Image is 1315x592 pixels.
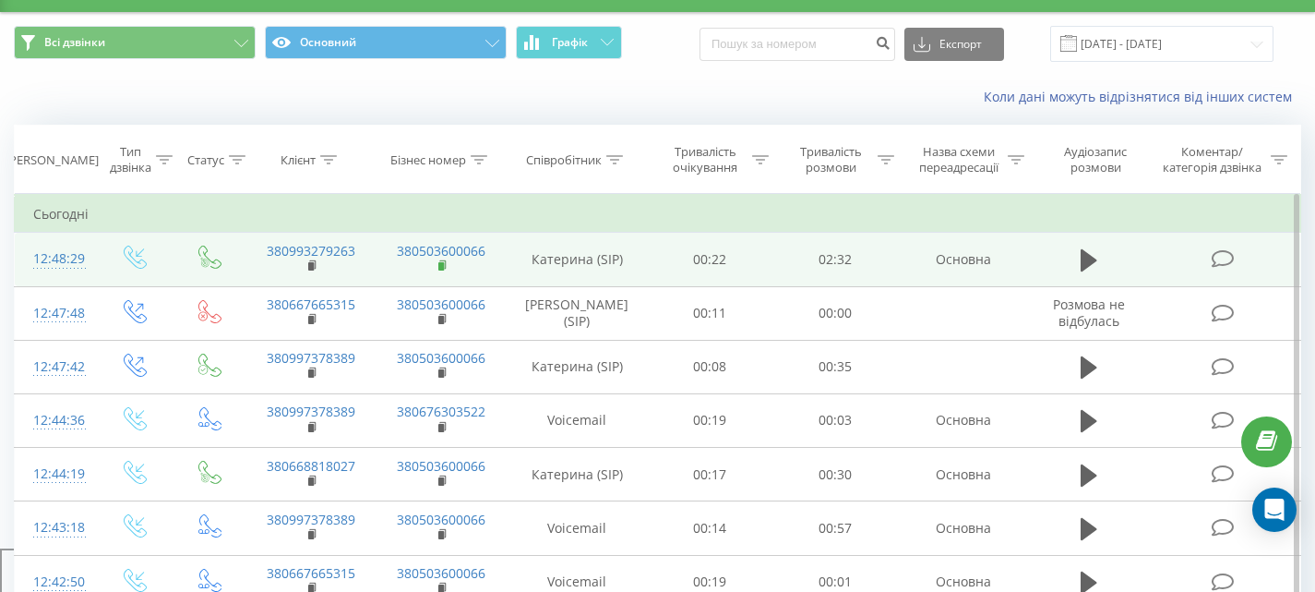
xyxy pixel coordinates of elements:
a: 380997378389 [267,511,355,528]
td: 00:30 [772,448,898,501]
td: Основна [898,233,1029,286]
div: 12:43:18 [33,510,77,546]
a: 380667665315 [267,564,355,582]
a: 380503600066 [397,511,485,528]
div: Open Intercom Messenger [1252,488,1297,532]
div: 12:47:48 [33,296,77,332]
span: Графік [552,36,588,49]
a: 380676303522 [397,403,485,420]
div: Клієнт [281,152,316,168]
td: 00:57 [772,501,898,555]
td: Катерина (SIP) [507,340,647,393]
a: 380503600066 [397,242,485,260]
div: Співробітник [526,152,602,168]
div: 12:48:29 [33,241,77,277]
div: Аудіозапис розмови [1046,144,1145,175]
div: Статус [187,152,224,168]
div: [PERSON_NAME] [6,152,99,168]
div: 12:44:36 [33,403,77,439]
div: 12:44:19 [33,456,77,492]
button: Графік [516,26,622,59]
td: Основна [898,448,1029,501]
td: 00:19 [647,393,772,447]
td: [PERSON_NAME] (SIP) [507,286,647,340]
td: 00:35 [772,340,898,393]
button: Основний [265,26,507,59]
span: Розмова не відбулась [1053,296,1125,330]
td: Сьогодні [15,196,1301,233]
button: Всі дзвінки [14,26,256,59]
button: Експорт [904,28,1004,61]
td: 00:17 [647,448,772,501]
div: 12:47:42 [33,349,77,385]
td: 02:32 [772,233,898,286]
td: Основна [898,393,1029,447]
a: 380997378389 [267,349,355,367]
div: Бізнес номер [390,152,466,168]
span: Всі дзвінки [44,35,105,50]
td: Voicemail [507,393,647,447]
div: Назва схеми переадресації [915,144,1004,175]
a: 380993279263 [267,242,355,260]
div: Тип дзвінка [110,144,151,175]
a: 380503600066 [397,296,485,313]
div: Тривалість розмови [790,144,873,175]
a: 380997378389 [267,403,355,420]
td: Катерина (SIP) [507,448,647,501]
td: 00:22 [647,233,772,286]
td: Катерина (SIP) [507,233,647,286]
td: 00:03 [772,393,898,447]
td: 00:00 [772,286,898,340]
td: 00:14 [647,501,772,555]
td: Основна [898,501,1029,555]
input: Пошук за номером [699,28,895,61]
div: Коментар/категорія дзвінка [1158,144,1266,175]
td: Voicemail [507,501,647,555]
a: Коли дані можуть відрізнятися вiд інших систем [984,88,1301,105]
div: Тривалість очікування [663,144,747,175]
a: 380503600066 [397,564,485,582]
a: 380503600066 [397,349,485,367]
a: 380503600066 [397,457,485,475]
td: 00:11 [647,286,772,340]
a: 380668818027 [267,457,355,475]
td: 00:08 [647,340,772,393]
a: 380667665315 [267,296,355,313]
